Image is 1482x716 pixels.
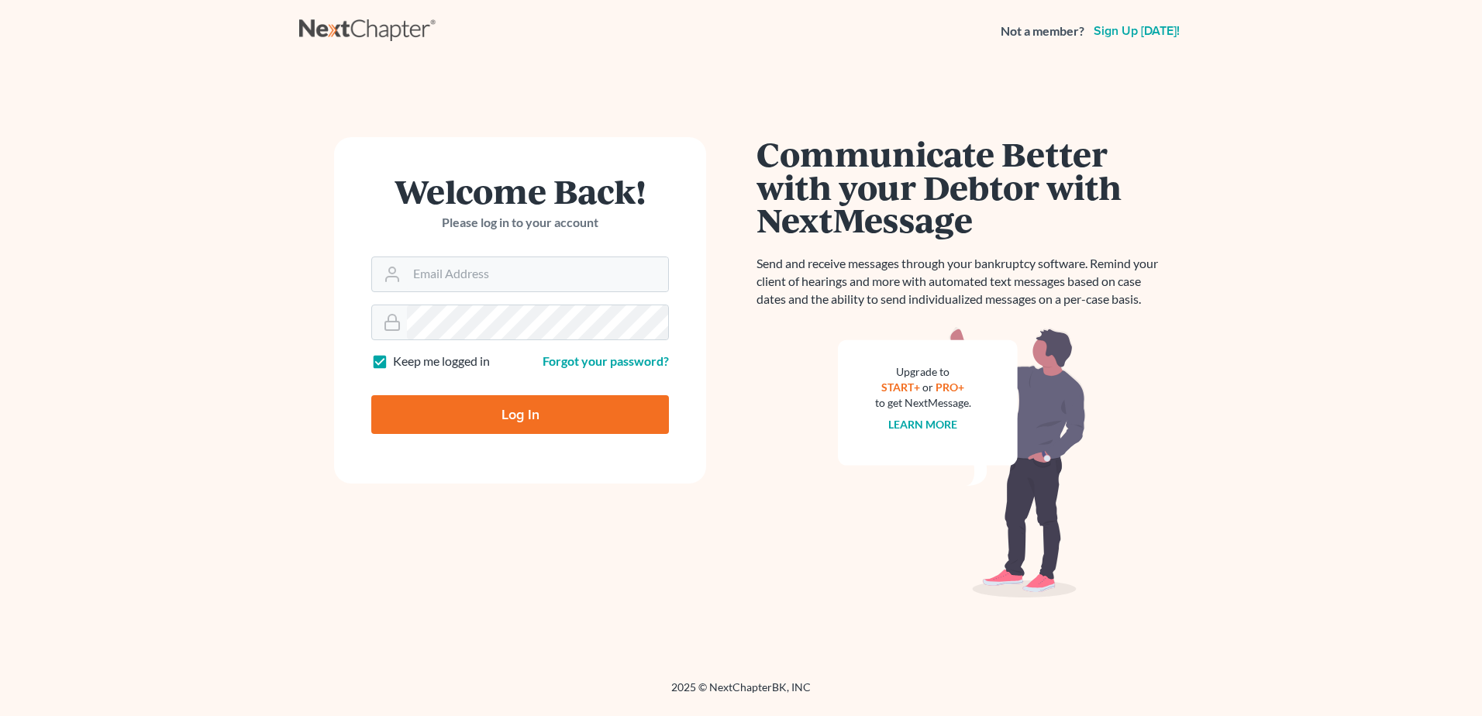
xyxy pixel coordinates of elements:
[1001,22,1084,40] strong: Not a member?
[407,257,668,291] input: Email Address
[371,174,669,208] h1: Welcome Back!
[543,353,669,368] a: Forgot your password?
[1091,25,1183,37] a: Sign up [DATE]!
[371,214,669,232] p: Please log in to your account
[371,395,669,434] input: Log In
[889,418,958,431] a: Learn more
[936,380,965,394] a: PRO+
[923,380,934,394] span: or
[393,353,490,370] label: Keep me logged in
[882,380,921,394] a: START+
[875,364,971,380] div: Upgrade to
[757,137,1167,236] h1: Communicate Better with your Debtor with NextMessage
[299,680,1183,707] div: 2025 © NextChapterBK, INC
[875,395,971,411] div: to get NextMessage.
[757,255,1167,308] p: Send and receive messages through your bankruptcy software. Remind your client of hearings and mo...
[838,327,1086,598] img: nextmessage_bg-59042aed3d76b12b5cd301f8e5b87938c9018125f34e5fa2b7a6b67550977c72.svg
